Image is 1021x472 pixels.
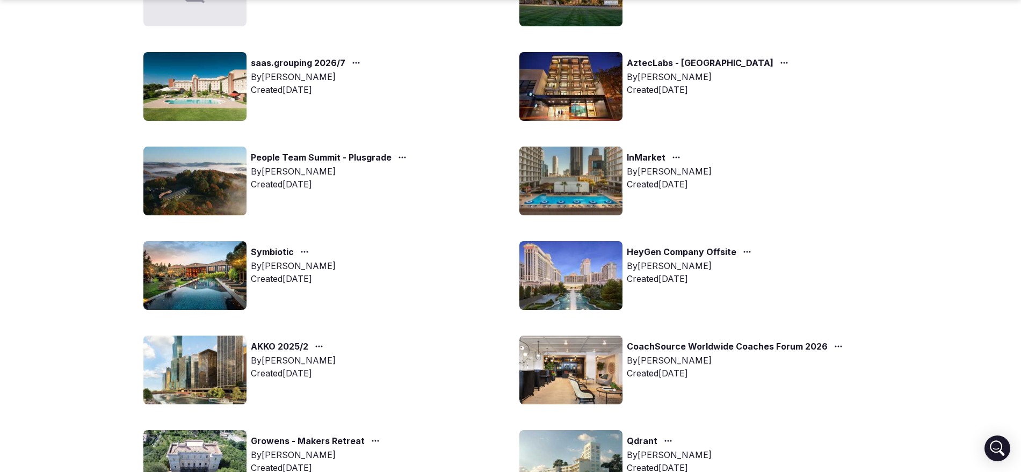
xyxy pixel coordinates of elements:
a: Growens - Makers Retreat [251,434,365,448]
div: By [PERSON_NAME] [251,165,411,178]
div: Created [DATE] [627,178,712,191]
div: By [PERSON_NAME] [251,259,336,272]
img: Top retreat image for the retreat: InMarket [519,147,622,215]
a: People Team Summit - Plusgrade [251,151,392,165]
img: Top retreat image for the retreat: HeyGen Company Offsite [519,241,622,310]
img: Top retreat image for the retreat: Symbiotic [143,241,247,310]
div: By [PERSON_NAME] [251,354,336,367]
img: Top retreat image for the retreat: AKKO 2025/2 [143,336,247,404]
div: Created [DATE] [251,178,411,191]
div: By [PERSON_NAME] [251,70,365,83]
img: Top retreat image for the retreat: People Team Summit - Plusgrade [143,147,247,215]
div: By [PERSON_NAME] [627,70,793,83]
div: Created [DATE] [251,272,336,285]
div: Open Intercom Messenger [984,435,1010,461]
a: CoachSource Worldwide Coaches Forum 2026 [627,340,828,354]
a: Symbiotic [251,245,294,259]
div: Created [DATE] [251,83,365,96]
a: saas.grouping 2026/7 [251,56,345,70]
div: Created [DATE] [627,272,756,285]
div: Created [DATE] [627,83,793,96]
div: By [PERSON_NAME] [627,259,756,272]
div: Created [DATE] [251,367,336,380]
div: By [PERSON_NAME] [627,448,712,461]
a: Qdrant [627,434,657,448]
a: AKKO 2025/2 [251,340,308,354]
a: InMarket [627,151,665,165]
a: HeyGen Company Offsite [627,245,736,259]
a: AztecLabs - [GEOGRAPHIC_DATA] [627,56,773,70]
img: Top retreat image for the retreat: saas.grouping 2026/7 [143,52,247,121]
img: Top retreat image for the retreat: AztecLabs - Buenos Aires [519,52,622,121]
div: By [PERSON_NAME] [627,165,712,178]
img: Top retreat image for the retreat: CoachSource Worldwide Coaches Forum 2026 [519,336,622,404]
div: Created [DATE] [627,367,847,380]
div: By [PERSON_NAME] [251,448,384,461]
div: By [PERSON_NAME] [627,354,847,367]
